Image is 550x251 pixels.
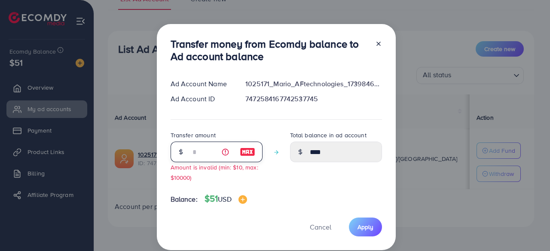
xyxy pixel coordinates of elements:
div: Ad Account Name [164,79,239,89]
label: Total balance in ad account [290,131,367,139]
label: Transfer amount [171,131,216,139]
span: Cancel [310,222,331,232]
div: Ad Account ID [164,94,239,104]
button: Apply [349,218,382,236]
h4: $51 [205,194,247,204]
small: Amount is invalid (min: $10, max: $10000) [171,163,258,181]
button: Cancel [299,218,342,236]
span: Apply [357,223,373,231]
span: Balance: [171,194,198,204]
iframe: Chat [513,212,544,245]
span: USD [218,194,231,204]
div: 1025171_Mario_AFtechnologies_1739846587682 [238,79,388,89]
img: image [238,195,247,204]
img: image [240,147,255,157]
h3: Transfer money from Ecomdy balance to Ad account balance [171,38,368,63]
div: 7472584167742537745 [238,94,388,104]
